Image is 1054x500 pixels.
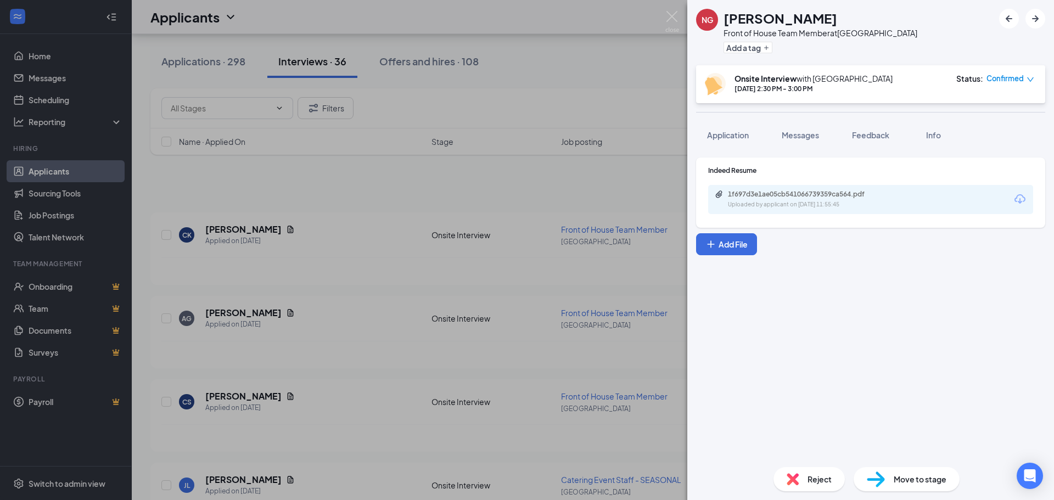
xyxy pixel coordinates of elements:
svg: ArrowRight [1029,12,1042,25]
div: NG [702,14,713,25]
button: Add FilePlus [696,233,757,255]
div: [DATE] 2:30 PM - 3:00 PM [735,84,893,93]
span: Move to stage [894,473,946,485]
svg: ArrowLeftNew [1002,12,1016,25]
b: Onsite Interview [735,74,797,83]
div: with [GEOGRAPHIC_DATA] [735,73,893,84]
div: Uploaded by applicant on [DATE] 11:55:45 [728,200,893,209]
span: Info [926,130,941,140]
span: Messages [782,130,819,140]
svg: Plus [705,239,716,250]
span: Reject [808,473,832,485]
span: Application [707,130,749,140]
span: down [1027,76,1034,83]
a: Paperclip1f697d3e1ae05cb541066739359ca564.pdfUploaded by applicant on [DATE] 11:55:45 [715,190,893,209]
div: Front of House Team Member at [GEOGRAPHIC_DATA] [724,27,917,38]
svg: Paperclip [715,190,724,199]
button: ArrowRight [1025,9,1045,29]
button: ArrowLeftNew [999,9,1019,29]
div: 1f697d3e1ae05cb541066739359ca564.pdf [728,190,882,199]
span: Confirmed [986,73,1024,84]
h1: [PERSON_NAME] [724,9,837,27]
div: Status : [956,73,983,84]
div: Indeed Resume [708,166,1033,175]
button: PlusAdd a tag [724,42,772,53]
div: Open Intercom Messenger [1017,463,1043,489]
svg: Plus [763,44,770,51]
span: Feedback [852,130,889,140]
svg: Download [1013,193,1027,206]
